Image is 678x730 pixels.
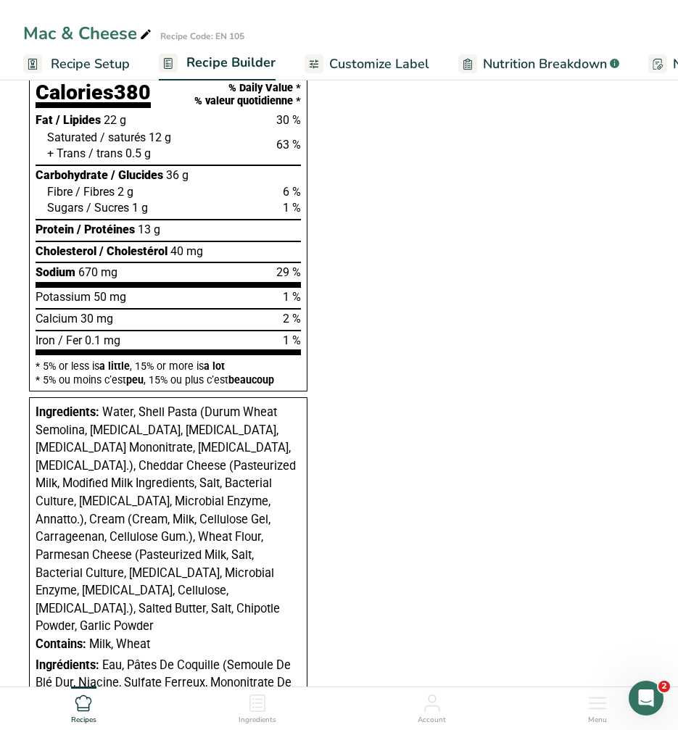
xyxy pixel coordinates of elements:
[132,201,148,215] span: 1 g
[77,223,135,236] span: / Protéines
[125,146,151,160] span: 0.5 g
[36,355,301,385] section: * 5% or less is , 15% or more is
[36,82,151,109] div: Calories
[194,82,301,107] div: % Daily Value * % valeur quotidienne *
[88,146,123,160] span: / trans
[36,265,75,279] span: Sodium
[71,715,96,726] span: Recipes
[283,312,301,325] span: 2 %
[283,290,301,304] span: 1 %
[228,374,274,386] span: beaucoup
[305,48,429,80] a: Customize Label
[283,185,301,199] span: 6 %
[86,201,129,215] span: / Sucres
[329,54,429,74] span: Customize Label
[36,113,53,127] span: Fat
[89,637,150,651] span: Milk, Wheat
[36,405,99,419] span: Ingredients:
[36,290,91,304] span: Potassium
[126,374,144,386] span: peu
[111,168,163,182] span: / Glucides
[99,244,168,258] span: / Cholestérol
[23,20,154,46] div: Mac & Cheese
[36,658,99,672] span: Ingrédients:
[56,113,101,127] span: / Lipides
[276,265,301,279] span: 29 %
[283,333,301,347] span: 1 %
[104,113,126,127] span: 22 g
[51,54,130,74] span: Recipe Setup
[276,113,301,127] span: 30 %
[36,168,108,182] span: Carbohydrate
[114,80,151,104] span: 380
[149,130,171,144] span: 12 g
[100,130,146,144] span: / saturés
[36,333,55,347] span: Iron
[629,681,663,716] iframe: Intercom live chat
[75,185,115,199] span: / Fibres
[159,46,276,81] a: Recipe Builder
[458,48,619,80] a: Nutrition Breakdown
[36,244,96,258] span: Cholesterol
[23,48,130,80] a: Recipe Setup
[47,201,83,215] span: Sugars
[85,333,120,347] span: 0.1 mg
[36,375,301,385] div: * 5% ou moins c’est , 15% ou plus c’est
[78,265,117,279] span: 670 mg
[36,637,86,651] span: Contains:
[94,290,126,304] span: 50 mg
[36,223,74,236] span: Protein
[138,223,160,236] span: 13 g
[99,360,130,372] span: a little
[418,715,446,726] span: Account
[166,168,189,182] span: 36 g
[418,687,446,726] a: Account
[36,312,78,325] span: Calcium
[160,30,244,43] div: Recipe Code: EN 105
[58,333,82,347] span: / Fer
[239,715,276,726] span: Ingredients
[186,53,276,72] span: Recipe Builder
[170,244,203,258] span: 40 mg
[36,405,296,633] span: Water, Shell Pasta (Durum Wheat Semolina, [MEDICAL_DATA], [MEDICAL_DATA], [MEDICAL_DATA] Mononitr...
[47,130,97,144] span: Saturated
[80,312,113,325] span: 30 mg
[276,138,301,152] span: 63 %
[239,687,276,726] a: Ingredients
[588,715,607,726] span: Menu
[483,54,607,74] span: Nutrition Breakdown
[117,185,133,199] span: 2 g
[204,360,225,372] span: a lot
[283,201,301,215] span: 1 %
[47,146,86,160] span: + Trans
[47,185,73,199] span: Fibre
[71,687,96,726] a: Recipes
[658,681,670,692] span: 2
